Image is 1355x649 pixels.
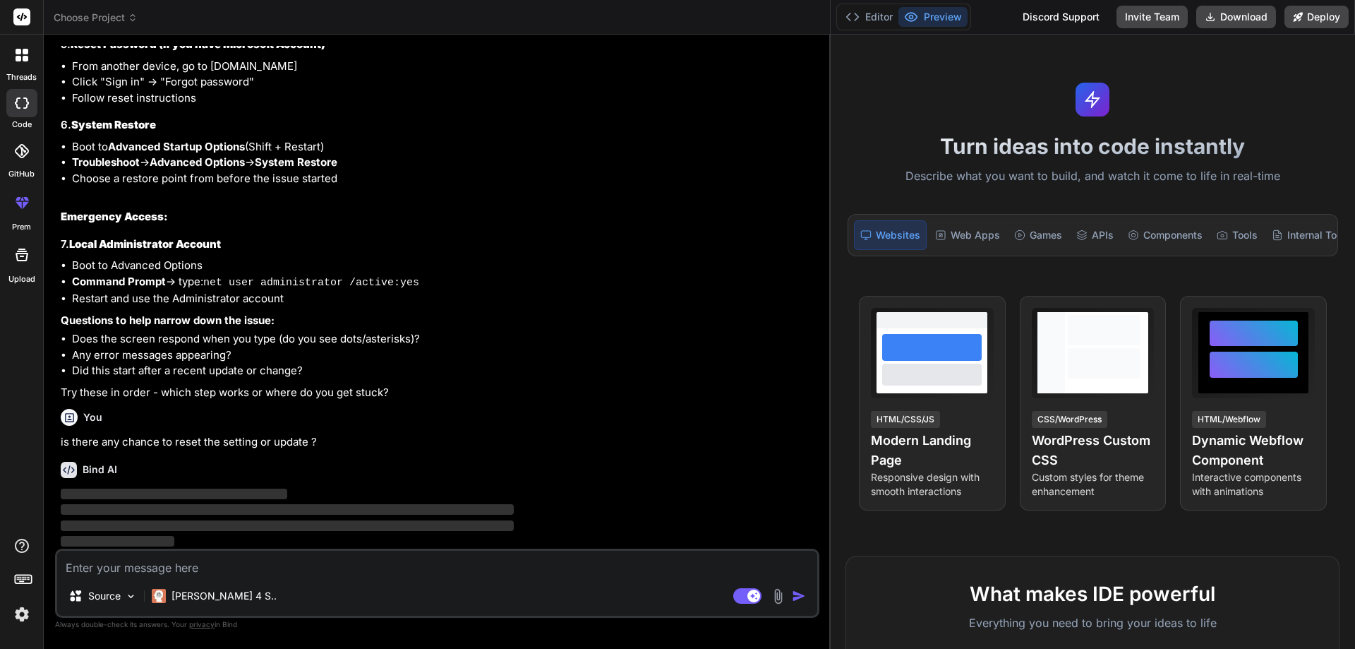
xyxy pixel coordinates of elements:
[61,385,817,401] p: Try these in order - which step works or where do you get stuck?
[8,168,35,180] label: GitHub
[61,536,174,547] span: ‌
[1284,6,1349,28] button: Deploy
[61,520,514,531] span: ‌
[792,589,806,603] img: icon
[61,237,817,253] h3: 7.
[10,602,34,626] img: settings
[1122,220,1208,250] div: Components
[71,118,156,131] strong: System Restore
[150,155,245,169] strong: Advanced Options
[871,470,994,499] p: Responsive design with smooth interactions
[203,277,419,289] code: net user administrator /active:yes
[871,411,940,428] div: HTML/CSS/JS
[72,59,817,75] li: From another device, go to [DOMAIN_NAME]
[929,220,1006,250] div: Web Apps
[839,167,1347,186] p: Describe what you want to build, and watch it come to life in real-time
[1071,220,1119,250] div: APIs
[61,489,287,499] span: ‌
[8,273,35,285] label: Upload
[72,155,817,171] li: → →
[871,431,994,470] h4: Modern Landing Page
[1032,411,1107,428] div: CSS/WordPress
[54,11,138,25] span: Choose Project
[72,275,166,288] strong: Command Prompt
[69,237,221,251] strong: Local Administrator Account
[869,579,1316,609] h2: What makes IDE powerful
[83,410,102,424] h6: You
[1192,431,1315,470] h4: Dynamic Webflow Component
[12,119,32,131] label: code
[6,71,37,83] label: threads
[12,221,31,233] label: prem
[854,220,927,250] div: Websites
[1192,411,1266,428] div: HTML/Webflow
[1196,6,1276,28] button: Download
[72,258,817,274] li: Boot to Advanced Options
[72,291,817,307] li: Restart and use the Administrator account
[840,7,898,27] button: Editor
[1032,431,1155,470] h4: WordPress Custom CSS
[869,614,1316,631] p: Everything you need to bring your ideas to life
[72,331,817,347] li: Does the screen respond when you type (do you see dots/asterisks)?
[1032,470,1155,499] p: Custom styles for theme enhancement
[83,463,117,477] h6: Bind AI
[898,7,968,27] button: Preview
[125,590,137,602] img: Pick Models
[171,589,277,603] p: [PERSON_NAME] 4 S..
[72,139,817,155] li: Boot to (Shift + Restart)
[72,363,817,379] li: Did this start after a recent update or change?
[770,588,786,605] img: attachment
[72,90,817,107] li: Follow reset instructions
[61,117,817,133] h3: 6.
[61,434,817,451] p: is there any chance to reset the setting or update ?
[72,74,817,90] li: Click "Sign in" → "Forgot password"
[61,314,275,327] strong: Questions to help narrow down the issue:
[72,171,817,187] li: Choose a restore point from before the issue started
[1014,6,1108,28] div: Discord Support
[1116,6,1188,28] button: Invite Team
[108,140,245,153] strong: Advanced Startup Options
[72,347,817,364] li: Any error messages appearing?
[152,589,166,603] img: Claude 4 Sonnet
[1008,220,1068,250] div: Games
[189,620,215,629] span: privacy
[255,155,337,169] strong: System Restore
[1192,470,1315,499] p: Interactive components with animations
[72,155,140,169] strong: Troubleshoot
[61,504,514,515] span: ‌
[88,589,121,603] p: Source
[55,618,819,631] p: Always double-check its answers. Your in Bind
[72,274,817,292] li: → type:
[839,133,1347,159] h1: Turn ideas into code instantly
[61,210,168,223] strong: Emergency Access:
[1211,220,1263,250] div: Tools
